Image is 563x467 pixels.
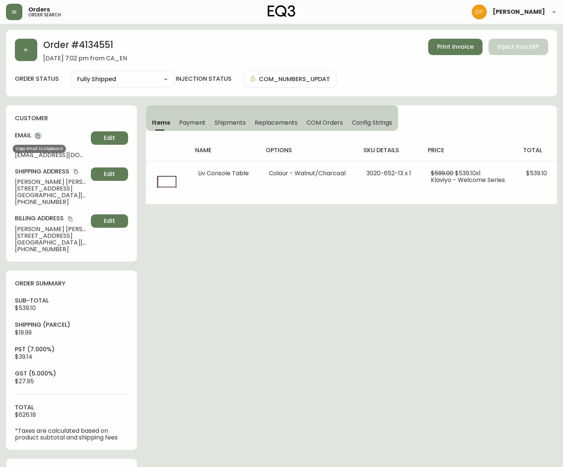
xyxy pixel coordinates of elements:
span: [GEOGRAPHIC_DATA][PERSON_NAME] , MB , R2E 0G3 , CA [15,239,88,246]
span: $599.00 [431,169,454,177]
h4: sku details [363,146,416,154]
span: Shipments [214,119,246,127]
span: $626.18 [15,410,36,419]
span: COM Orders [306,119,343,127]
span: $539.10 x 1 [455,169,481,177]
span: [PERSON_NAME] [PERSON_NAME] [15,226,88,233]
span: Edit [104,170,115,178]
h2: Order # 4134551 [43,39,127,55]
span: [DATE] 7:02 pm from CA_EN [43,55,127,62]
span: Orders [28,7,50,13]
h4: Email [15,131,88,140]
h4: options [266,146,352,154]
img: logo [268,5,295,17]
p: *Taxes are calculated based on product subtotal and shipping fees [15,428,128,441]
span: Replacements [255,119,298,127]
button: copy [67,215,74,223]
h4: total [15,403,128,412]
span: Payment [179,119,206,127]
span: $539.10 [15,304,36,312]
h4: Shipping ( Parcel ) [15,321,128,329]
h4: total [523,146,551,154]
img: 6f9a2a76-cb52-4e1b-8e00-099fd6289b21Optional[Liv-Walnut-Console-Table.jpg].jpg [155,170,179,194]
span: $27.95 [15,377,34,386]
li: Colour - Walnut/Charcoal [269,170,349,177]
h4: customer [15,114,128,122]
button: copy [72,168,80,175]
span: [GEOGRAPHIC_DATA][PERSON_NAME] , MB , R2E 0G3 , CA [15,192,88,199]
span: [STREET_ADDRESS] [15,185,88,192]
span: [PERSON_NAME] [PERSON_NAME] [15,179,88,185]
span: Print Invoice [437,43,474,51]
button: copy [34,132,42,140]
h4: price [428,146,511,154]
h4: gst (5.000%) [15,370,128,378]
h4: sub-total [15,297,128,305]
img: b0154ba12ae69382d64d2f3159806b19 [472,4,487,19]
span: $39.14 [15,352,32,361]
h4: Billing Address [15,214,88,223]
button: Edit [91,131,128,145]
span: Config Strings [352,119,392,127]
button: Print Invoice [428,39,483,55]
span: Edit [104,217,115,225]
span: Liv Console Table [198,169,249,177]
span: [PERSON_NAME] [493,9,545,15]
span: Items [152,119,170,127]
h5: order search [28,13,61,17]
h4: order summary [15,279,128,288]
span: $19.99 [15,328,32,337]
span: Edit [104,134,115,142]
span: Klaviyo - Welcome Series [431,176,505,184]
span: 3020-652-13 x 1 [366,169,411,177]
button: Edit [91,167,128,181]
span: $539.10 [526,169,547,177]
h4: name [195,146,254,154]
span: [STREET_ADDRESS] [15,233,88,239]
button: Edit [91,214,128,228]
span: [EMAIL_ADDRESS][DOMAIN_NAME] [15,152,88,159]
h4: Shipping Address [15,167,88,176]
h4: injection status [176,75,232,83]
span: [PHONE_NUMBER] [15,199,88,205]
h4: pst (7.000%) [15,345,128,354]
label: order status [15,75,59,83]
span: [PHONE_NUMBER] [15,246,88,253]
